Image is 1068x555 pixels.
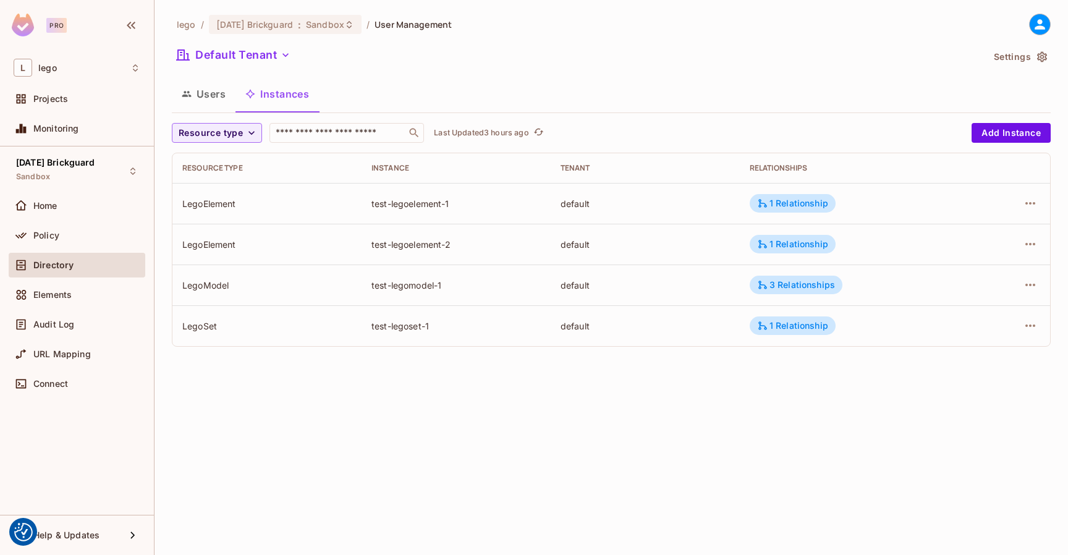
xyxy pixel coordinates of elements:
span: Elements [33,290,72,300]
span: Resource type [179,125,243,141]
span: User Management [375,19,452,30]
span: Projects [33,94,68,104]
span: : [297,20,302,30]
div: test-legoelement-2 [371,239,541,250]
div: LegoElement [182,239,352,250]
img: Revisit consent button [14,523,33,541]
div: LegoModel [182,279,352,291]
div: Pro [46,18,67,33]
div: Resource type [182,163,352,173]
span: Workspace: lego [38,63,57,73]
p: Last Updated 3 hours ago [434,128,528,138]
span: [DATE] Brickguard [216,19,293,30]
div: test-legomodel-1 [371,279,541,291]
span: Audit Log [33,320,74,329]
span: Connect [33,379,68,389]
div: LegoElement [182,198,352,210]
button: refresh [532,125,546,140]
span: Directory [33,260,74,270]
button: Instances [235,78,319,109]
li: / [201,19,204,30]
span: Monitoring [33,124,79,133]
button: Consent Preferences [14,523,33,541]
span: Policy [33,231,59,240]
div: default [561,239,730,250]
div: default [561,279,730,291]
div: 3 Relationships [757,279,835,290]
button: Settings [989,47,1051,67]
div: test-legoset-1 [371,320,541,332]
span: L [14,59,32,77]
div: Relationships [750,163,960,173]
button: Default Tenant [172,45,295,65]
div: 1 Relationship [757,198,828,209]
button: Add Instance [972,123,1051,143]
div: LegoSet [182,320,352,332]
div: default [561,198,730,210]
li: / [367,19,370,30]
span: Click to refresh data [529,125,546,140]
div: test-legoelement-1 [371,198,541,210]
div: default [561,320,730,332]
span: Home [33,201,57,211]
span: [DATE] Brickguard [16,158,95,167]
div: Instance [371,163,541,173]
div: 1 Relationship [757,239,828,250]
button: Users [172,78,235,109]
span: refresh [533,127,544,139]
span: Sandbox [16,172,50,182]
button: Resource type [172,123,262,143]
span: URL Mapping [33,349,91,359]
span: Sandbox [306,19,344,30]
span: the active workspace [177,19,196,30]
img: SReyMgAAAABJRU5ErkJggg== [12,14,34,36]
div: 1 Relationship [757,320,828,331]
div: Tenant [561,163,730,173]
